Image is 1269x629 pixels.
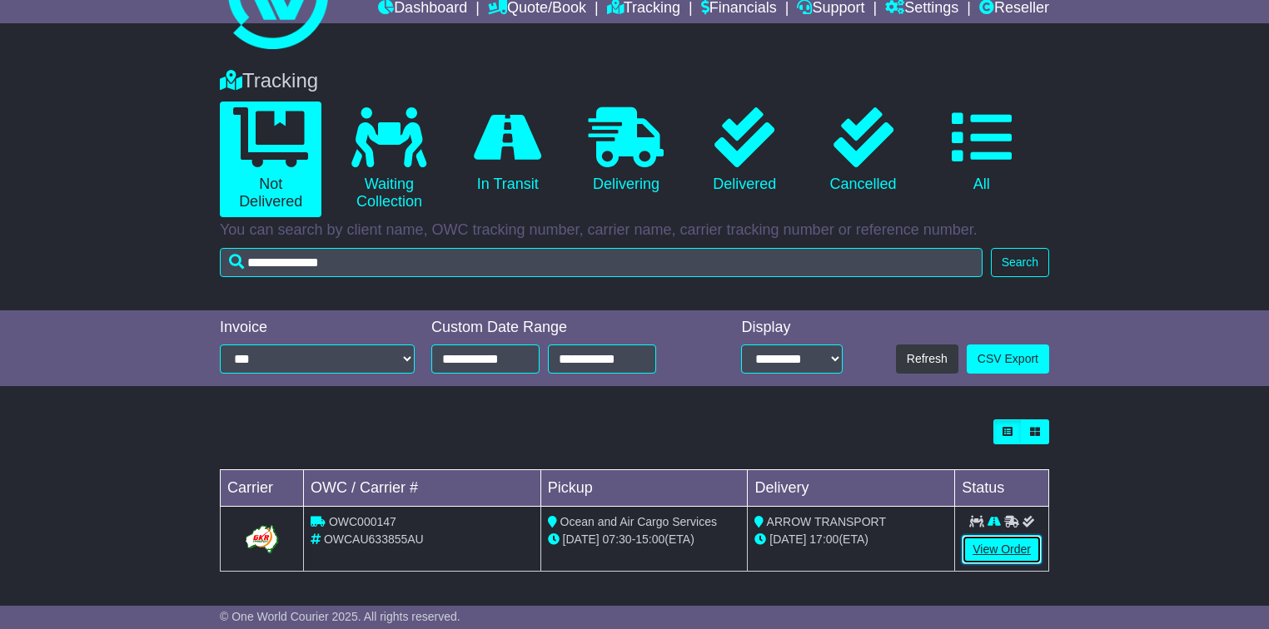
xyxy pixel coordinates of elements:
a: All [931,102,1033,200]
button: Search [991,248,1049,277]
a: In Transit [457,102,559,200]
a: Not Delivered [220,102,321,217]
span: [DATE] [769,532,806,546]
div: - (ETA) [548,531,741,548]
img: GetCarrierServiceLogo [242,523,281,556]
span: OWCAU633855AU [324,532,424,546]
td: Carrier [221,470,304,507]
a: Delivering [575,102,677,200]
button: Refresh [896,344,958,374]
p: You can search by client name, OWC tracking number, carrier name, carrier tracking number or refe... [220,221,1049,240]
a: CSV Export [967,344,1049,374]
span: [DATE] [563,532,600,546]
td: Status [955,470,1049,507]
div: Invoice [220,319,415,337]
span: 15:00 [635,532,664,546]
div: (ETA) [754,531,948,548]
div: Custom Date Range [431,319,697,337]
span: © One World Courier 2025. All rights reserved. [220,610,460,623]
span: 07:30 [603,532,632,546]
a: View Order [962,535,1042,564]
span: Ocean and Air Cargo Services [560,515,717,528]
span: 17:00 [809,532,839,546]
a: Waiting Collection [338,102,440,217]
span: ARROW TRANSPORT [767,515,886,528]
div: Display [741,319,843,337]
td: Delivery [748,470,955,507]
td: Pickup [540,470,748,507]
div: Tracking [211,69,1057,93]
span: OWC000147 [329,515,396,528]
td: OWC / Carrier # [304,470,541,507]
a: Delivered [694,102,795,200]
a: Cancelled [812,102,913,200]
